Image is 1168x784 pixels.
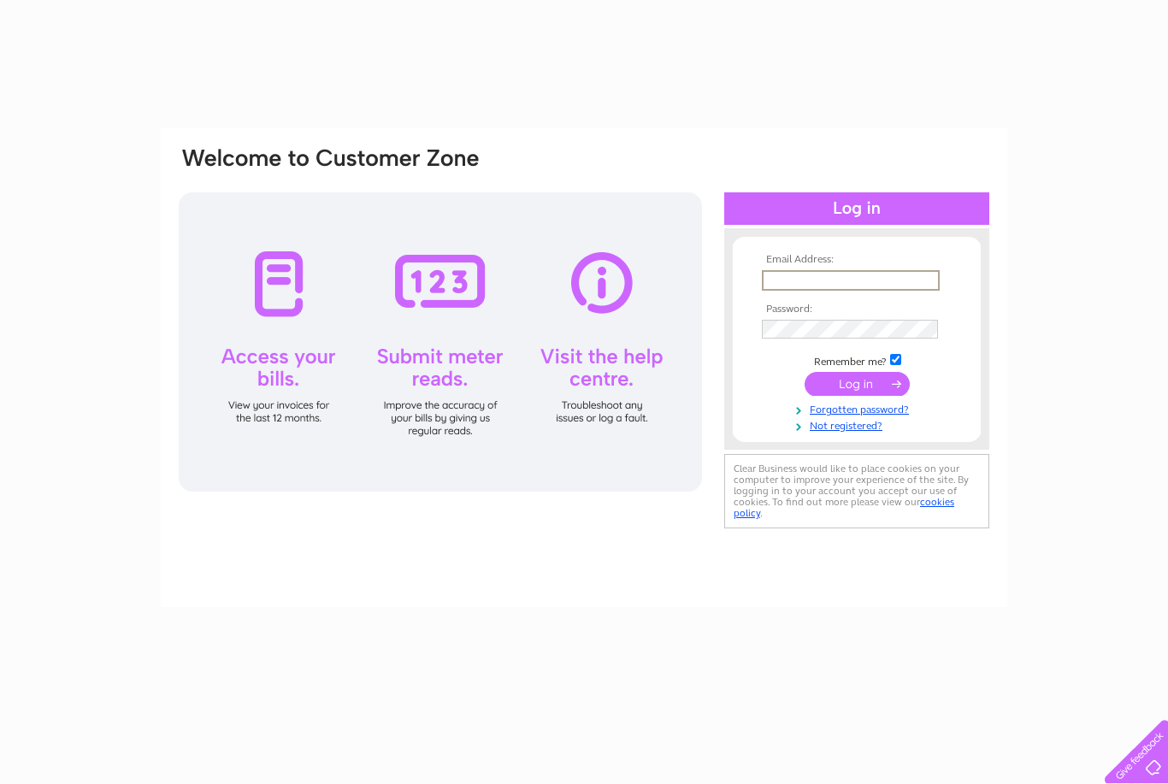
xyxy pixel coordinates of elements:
th: Password: [758,304,956,315]
td: Remember me? [758,351,956,368]
th: Email Address: [758,254,956,266]
div: Clear Business would like to place cookies on your computer to improve your experience of the sit... [724,454,989,528]
input: Submit [805,372,910,396]
a: Forgotten password? [762,400,956,416]
a: cookies policy [734,496,954,519]
a: Not registered? [762,416,956,433]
